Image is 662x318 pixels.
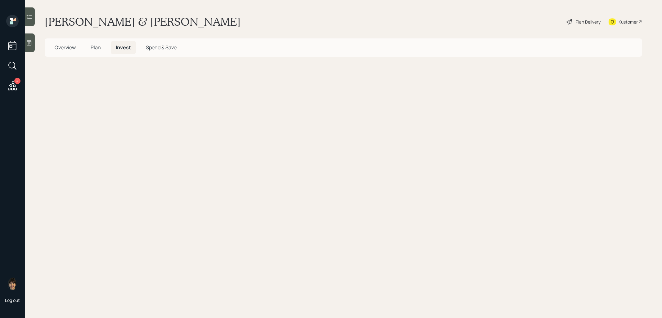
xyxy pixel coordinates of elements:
[14,78,20,84] div: 4
[619,19,638,25] div: Kustomer
[5,297,20,303] div: Log out
[91,44,101,51] span: Plan
[116,44,131,51] span: Invest
[576,19,601,25] div: Plan Delivery
[45,15,241,29] h1: [PERSON_NAME] & [PERSON_NAME]
[55,44,76,51] span: Overview
[6,277,19,290] img: treva-nostdahl-headshot.png
[146,44,177,51] span: Spend & Save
